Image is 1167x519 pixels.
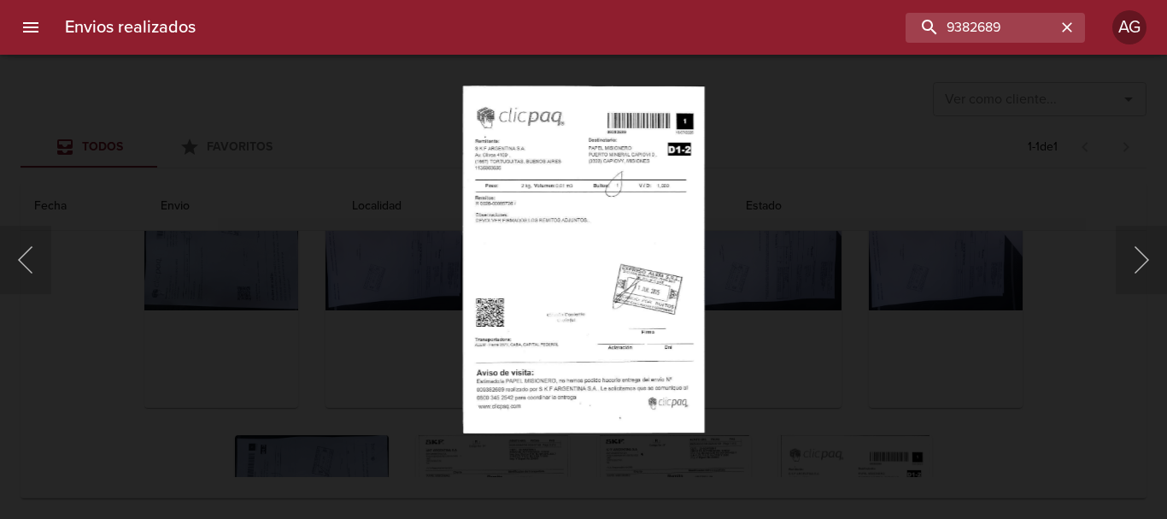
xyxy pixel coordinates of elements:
div: Abrir información de usuario [1112,10,1146,44]
img: Image [462,86,704,433]
button: menu [10,7,51,48]
div: AG [1112,10,1146,44]
button: Siguiente [1116,226,1167,294]
input: buscar [906,13,1056,43]
h6: Envios realizados [65,14,196,41]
